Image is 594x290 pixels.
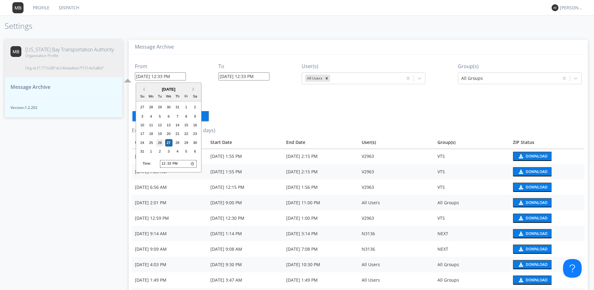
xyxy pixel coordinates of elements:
th: Toggle SortBy [132,136,207,149]
button: Download [513,245,552,254]
div: Choose Monday, July 28th, 2025 [147,104,155,111]
div: [DATE] 1:49 PM [135,277,204,283]
div: Choose Monday, August 25th, 2025 [147,139,155,146]
div: Choose Sunday, August 3rd, 2025 [139,113,146,120]
div: Choose Wednesday, August 27th, 2025 [165,139,172,146]
button: Create Zip [132,110,209,122]
div: All Groups [437,200,507,206]
div: [DATE] 12:15 PM [210,184,280,190]
button: Version:1.2.202 [5,97,123,117]
img: 373638.png [11,46,21,57]
div: [DATE] 1:55 PM [210,153,280,159]
img: download media button [518,247,523,251]
button: Download [513,167,552,176]
div: [DATE] 1:14 PM [210,231,280,237]
div: Choose Friday, August 15th, 2025 [183,121,190,129]
div: [DATE] 2:15 PM [286,169,355,175]
div: Choose Sunday, August 31st, 2025 [139,148,146,155]
div: Tu [156,93,164,100]
div: Choose Tuesday, August 12th, 2025 [156,121,164,129]
a: download media buttonDownload [513,245,582,254]
div: All Users [362,277,431,283]
img: download media button [518,216,523,220]
div: [DATE] 9:00 PM [210,200,280,206]
div: [DATE] [136,86,201,92]
div: Sa [192,93,199,100]
div: Choose Thursday, August 14th, 2025 [174,121,181,129]
div: [DATE] 12:30 PM [210,215,280,221]
button: Download [513,198,552,207]
div: Choose Thursday, July 31st, 2025 [174,104,181,111]
div: VTS [437,184,507,190]
img: download media button [518,232,523,236]
div: [DATE] 3:47 AM [210,277,280,283]
span: Org id: 21771b381dc24bdaa6ee7f1514e5a8d7 [25,65,114,71]
div: Choose Sunday, August 17th, 2025 [139,130,146,138]
div: [DATE] 9:14 AM [135,231,204,237]
div: Choose Tuesday, September 2nd, 2025 [156,148,164,155]
div: Download [526,201,548,205]
div: Choose Saturday, August 2nd, 2025 [192,104,199,111]
div: V2963 [362,153,431,159]
div: [DATE] 12:59 PM [135,215,204,221]
div: Choose Wednesday, August 20th, 2025 [165,130,172,138]
div: Choose Saturday, August 30th, 2025 [192,139,199,146]
div: [DATE] 7:09 AM [135,169,204,175]
div: Choose Friday, August 29th, 2025 [183,139,190,146]
button: Download [513,275,552,285]
div: Choose Monday, August 4th, 2025 [147,113,155,120]
img: download media button [518,185,523,189]
div: Choose Wednesday, July 30th, 2025 [165,104,172,111]
div: Choose Thursday, September 4th, 2025 [174,148,181,155]
button: Message Archive [5,77,123,97]
button: Download [513,214,552,223]
div: Choose Sunday, July 27th, 2025 [139,104,146,111]
div: Choose Friday, September 5th, 2025 [183,148,190,155]
button: Previous Month [140,87,145,92]
div: [DATE] 10:30 PM [286,262,355,268]
th: Toggle SortBy [207,136,283,149]
div: [DATE] 9:09 AM [135,246,204,252]
div: Choose Tuesday, July 29th, 2025 [156,104,164,111]
span: Version: 1.2.202 [11,105,117,110]
div: Fr [183,93,190,100]
div: We [165,93,172,100]
a: download media buttonDownload [513,275,582,285]
div: [DATE] 7:08 PM [286,246,355,252]
div: Choose Saturday, August 23rd, 2025 [192,130,199,138]
div: NEXT [437,246,507,252]
div: Choose Thursday, August 21st, 2025 [174,130,181,138]
div: N3136 [362,246,431,252]
div: Choose Tuesday, August 26th, 2025 [156,139,164,146]
div: Th [174,93,181,100]
button: Download [513,229,552,238]
h3: Export History (expires after 2 days) [132,128,585,133]
div: Mo [147,93,155,100]
img: 373638.png [12,2,24,13]
span: Organization Profile [25,53,114,58]
h3: User(s) [302,64,425,69]
div: month 2025-08 [138,103,200,156]
button: Download [513,183,552,192]
div: [DATE] 11:00 PM [286,200,355,206]
div: [DATE] 1:55 PM [210,169,280,175]
div: [DATE] 7:09 AM [135,153,204,159]
th: Toggle SortBy [283,136,359,149]
th: User(s) [359,136,434,149]
div: VTS [437,215,507,221]
div: [DATE] 9:08 AM [210,246,280,252]
img: download media button [518,154,523,158]
a: download media buttonDownload [513,198,582,207]
div: All Groups [437,262,507,268]
th: Toggle SortBy [510,136,585,149]
div: Choose Friday, August 8th, 2025 [183,113,190,120]
div: V2963 [362,169,431,175]
div: [PERSON_NAME] [560,5,583,11]
img: download media button [518,278,523,282]
div: Su [139,93,146,100]
div: Choose Monday, September 1st, 2025 [147,148,155,155]
div: Download [526,232,548,236]
div: VTS [437,169,507,175]
div: Download [526,170,548,174]
img: 373638.png [552,4,558,11]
